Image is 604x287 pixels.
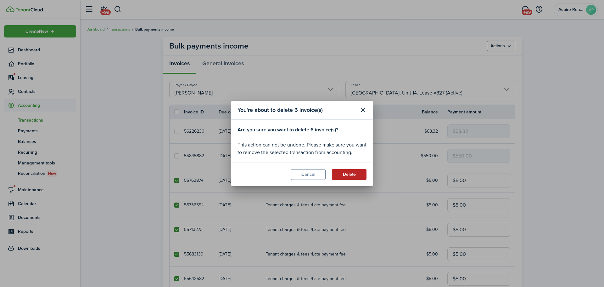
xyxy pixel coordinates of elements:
[238,106,323,114] span: You're about to delete 6 invoice(s)
[238,126,338,133] b: Are you sure you want to delete 6 invoice(s)?
[238,126,366,156] div: This action can not be undone. Please make sure you want to remove the selected transaction from ...
[291,169,326,180] button: Cancel
[332,169,366,180] button: Delete
[357,105,368,116] button: Close modal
